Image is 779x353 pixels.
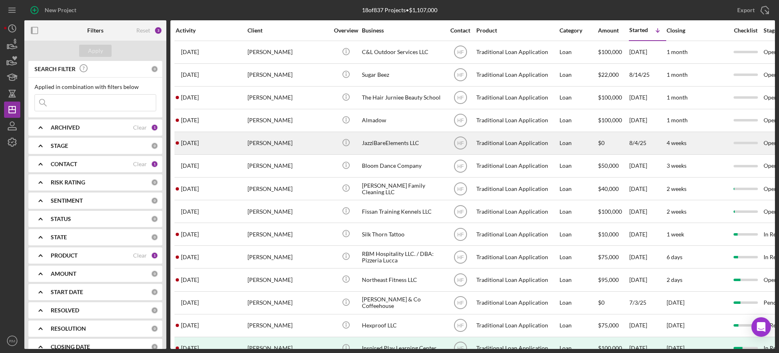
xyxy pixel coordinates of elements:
[88,45,103,57] div: Apply
[598,315,628,336] div: $75,000
[51,252,77,259] b: PRODUCT
[181,117,199,123] time: 2025-08-07 04:16
[629,223,666,245] div: [DATE]
[560,155,597,177] div: Loan
[667,117,688,123] time: 1 month
[181,49,199,55] time: 2025-08-18 15:33
[598,41,628,63] div: $100,000
[629,27,648,33] div: Started
[331,27,361,34] div: Overview
[598,178,628,199] div: $40,000
[629,201,666,222] div: [DATE]
[560,292,597,314] div: Loan
[476,315,557,336] div: Traditional Loan Application
[667,322,684,329] time: [DATE]
[476,155,557,177] div: Traditional Loan Application
[457,186,464,192] text: HF
[51,143,68,149] b: STAGE
[181,277,199,283] time: 2025-08-19 16:15
[445,27,476,34] div: Contact
[4,333,20,349] button: RM
[362,7,437,13] div: 18 of 837 Projects • $1,107,000
[51,124,80,131] b: ARCHIVED
[247,201,329,222] div: [PERSON_NAME]
[362,246,443,268] div: RBM Hospitality LLC. / DBA: Pizzeria Lucca
[476,132,557,154] div: Traditional Loan Application
[247,27,329,34] div: Client
[560,132,597,154] div: Loan
[51,179,85,186] b: RISK RATING
[476,27,557,34] div: Product
[598,269,628,290] div: $95,000
[151,252,158,259] div: 1
[457,118,464,123] text: HF
[598,64,628,86] div: $22,000
[151,179,158,186] div: 0
[667,94,688,101] time: 1 month
[667,48,688,55] time: 1 month
[629,64,666,86] div: 8/14/25
[79,45,112,57] button: Apply
[476,246,557,268] div: Traditional Loan Application
[457,254,464,260] text: HF
[667,71,688,78] time: 1 month
[51,161,77,167] b: CONTACT
[476,178,557,199] div: Traditional Loan Application
[457,232,464,237] text: HF
[247,178,329,199] div: [PERSON_NAME]
[667,253,682,260] time: 6 days
[629,246,666,268] div: [DATE]
[247,315,329,336] div: [PERSON_NAME]
[9,339,15,343] text: RM
[598,110,628,131] div: $100,000
[629,41,666,63] div: [DATE]
[457,300,464,306] text: HF
[151,307,158,314] div: 0
[728,27,763,34] div: Checklist
[51,271,76,277] b: AMOUNT
[133,252,147,259] div: Clear
[151,142,158,149] div: 0
[362,27,443,34] div: Business
[667,276,682,283] time: 2 days
[362,223,443,245] div: Silk Thorn Tattoo
[629,178,666,199] div: [DATE]
[34,66,75,72] b: SEARCH FILTER
[598,223,628,245] div: $10,000
[151,343,158,351] div: 0
[45,2,76,18] div: New Project
[457,346,464,351] text: HF
[87,27,103,34] b: Filters
[560,269,597,290] div: Loan
[181,94,199,101] time: 2025-08-19 00:13
[247,269,329,290] div: [PERSON_NAME]
[598,87,628,108] div: $100,000
[247,292,329,314] div: [PERSON_NAME]
[247,41,329,63] div: [PERSON_NAME]
[457,72,464,78] text: HF
[362,87,443,108] div: The Hair Jurniee Beauty School
[181,322,199,329] time: 2025-08-19 20:52
[181,71,199,78] time: 2025-08-14 14:14
[151,325,158,332] div: 0
[24,2,84,18] button: New Project
[729,2,775,18] button: Export
[247,246,329,268] div: [PERSON_NAME]
[751,317,771,337] div: Open Intercom Messenger
[457,323,464,329] text: HF
[560,41,597,63] div: Loan
[560,87,597,108] div: Loan
[51,325,86,332] b: RESOLUTION
[151,215,158,223] div: 0
[176,27,247,34] div: Activity
[667,345,684,351] div: [DATE]
[457,277,464,283] text: HF
[560,27,597,34] div: Category
[181,299,199,306] time: 2025-07-15 19:02
[476,201,557,222] div: Traditional Loan Application
[629,155,666,177] div: [DATE]
[560,246,597,268] div: Loan
[598,155,628,177] div: $50,000
[181,140,199,146] time: 2025-08-04 17:46
[598,246,628,268] div: $75,000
